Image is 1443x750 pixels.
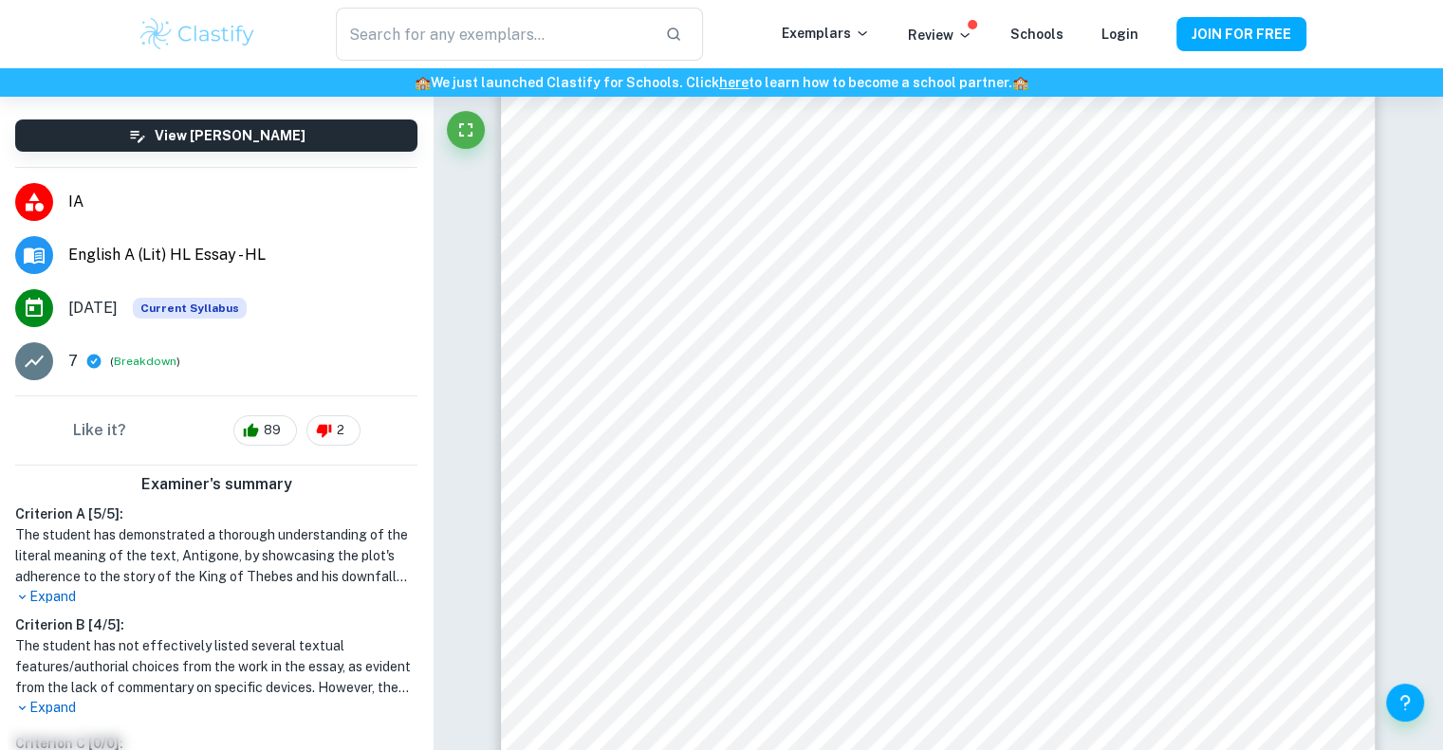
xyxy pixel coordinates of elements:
span: Current Syllabus [133,298,247,319]
span: 89 [253,421,291,440]
button: Breakdown [114,353,176,370]
p: 7 [68,350,78,373]
p: Review [908,25,972,46]
span: 🏫 [1012,75,1028,90]
p: Expand [15,587,417,607]
div: 89 [233,415,297,446]
div: 2 [306,415,361,446]
a: here [719,75,749,90]
p: Exemplars [782,23,870,44]
h6: Like it? [73,419,126,442]
span: English A (Lit) HL Essay - HL [68,244,417,266]
h6: Criterion B [ 4 / 5 ]: [15,614,417,635]
button: Fullscreen [447,111,485,149]
span: ( ) [110,353,180,371]
h6: View [PERSON_NAME] [155,125,305,146]
h1: The student has demonstrated a thorough understanding of the literal meaning of the text, Antigon... [15,524,417,587]
h6: Examiner's summary [8,473,425,496]
button: JOIN FOR FREE [1176,17,1306,51]
img: Clastify logo [138,15,258,53]
h6: Criterion A [ 5 / 5 ]: [15,503,417,524]
a: Login [1101,27,1138,42]
span: IA [68,191,417,213]
button: View [PERSON_NAME] [15,119,417,152]
input: Search for any exemplars... [336,8,649,61]
span: 🏫 [415,75,431,90]
a: Schools [1010,27,1064,42]
h6: We just launched Clastify for Schools. Click to learn how to become a school partner. [4,72,1439,93]
span: 2 [326,421,355,440]
span: [DATE] [68,297,118,320]
div: This exemplar is based on the current syllabus. Feel free to refer to it for inspiration/ideas wh... [133,298,247,319]
p: Expand [15,698,417,718]
h1: The student has not effectively listed several textual features/authorial choices from the work i... [15,635,417,698]
button: Help and Feedback [1386,684,1424,722]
